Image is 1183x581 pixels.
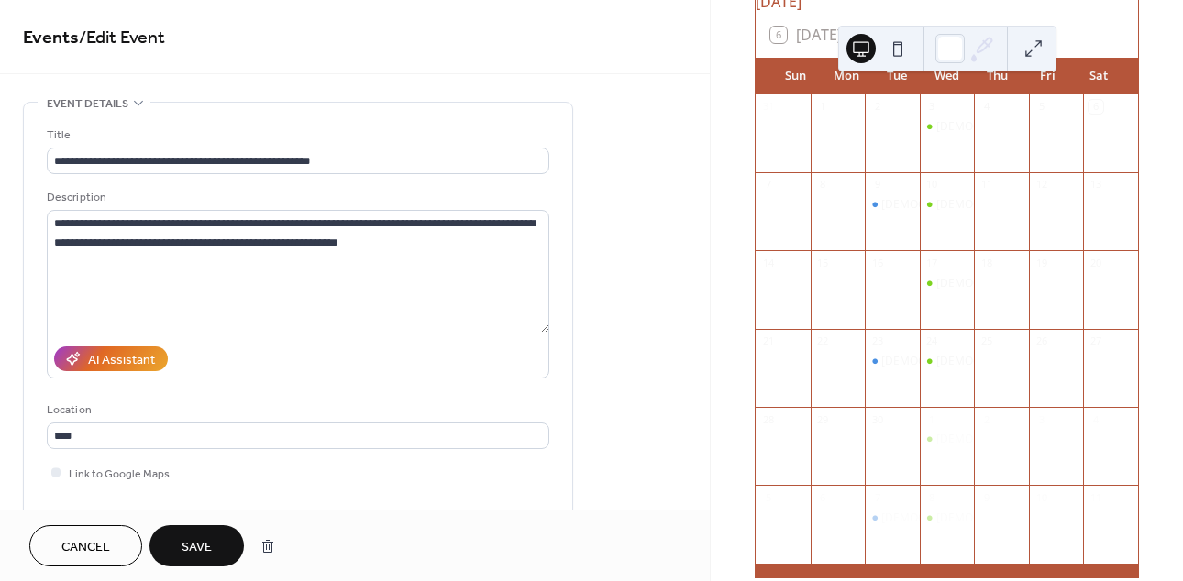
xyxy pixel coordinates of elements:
[870,100,884,114] div: 2
[925,412,939,426] div: 1
[1034,100,1048,114] div: 5
[1089,178,1102,192] div: 13
[1089,334,1102,348] div: 27
[922,58,972,94] div: Wed
[1089,100,1102,114] div: 6
[88,351,155,370] div: AI Assistant
[870,490,884,504] div: 7
[761,100,775,114] div: 31
[920,432,975,447] div: Zazen, Kinhin, Dharma Study: 6:00-7:30 PM Mountain Time
[79,20,165,56] span: / Edit Event
[47,94,128,114] span: Event details
[761,256,775,269] div: 14
[770,58,821,94] div: Sun
[54,346,168,371] button: AI Assistant
[925,256,939,269] div: 17
[925,178,939,192] div: 10
[761,490,775,504] div: 5
[29,525,142,566] button: Cancel
[1089,412,1102,426] div: 4
[182,538,212,557] span: Save
[871,58,922,94] div: Tue
[881,197,1111,213] div: [DEMOGRAPHIC_DATA], Kinhin, and Dokusan
[865,354,920,369] div: Zazen, Kinhin, and Dokusan
[925,334,939,348] div: 24
[1034,490,1048,504] div: 10
[1073,58,1123,94] div: Sat
[761,334,775,348] div: 21
[920,119,975,135] div: Zazen, Kinhin, Dharma Study: 6:00-7:30 PM Mountain Time
[1034,256,1048,269] div: 19
[870,256,884,269] div: 16
[816,100,830,114] div: 1
[920,197,975,213] div: Zazen, Kinhin, Dharma Study: 6:00-7:30 PM Mountain Time
[1034,334,1048,348] div: 26
[979,178,993,192] div: 11
[1089,256,1102,269] div: 20
[865,510,920,526] div: Zazen, Kinhin, and Dokusan
[920,510,975,526] div: Zazen, Kinhin, Dharma Study: 6:00-7:30 PM Mountain Time
[870,412,884,426] div: 30
[1089,490,1102,504] div: 11
[47,504,184,523] div: Event color
[870,334,884,348] div: 23
[69,465,170,484] span: Link to Google Maps
[979,334,993,348] div: 25
[61,538,110,557] span: Cancel
[979,256,993,269] div: 18
[816,256,830,269] div: 15
[881,354,1111,369] div: [DEMOGRAPHIC_DATA], Kinhin, and Dokusan
[816,334,830,348] div: 22
[47,188,546,207] div: Description
[47,400,546,420] div: Location
[1034,412,1048,426] div: 3
[23,20,79,56] a: Events
[920,276,975,291] div: Zazen, Kinhin, Dharma Study: 6:00-7:30 PM Mountain Time
[925,100,939,114] div: 3
[881,510,1111,526] div: [DEMOGRAPHIC_DATA], Kinhin, and Dokusan
[821,58,871,94] div: Mon
[979,100,993,114] div: 4
[816,412,830,426] div: 29
[149,525,244,566] button: Save
[979,412,993,426] div: 2
[920,354,975,369] div: Zazen, Kinhin, Dharma Study: 6:00-7:30 PM Mountain Time
[972,58,1023,94] div: Thu
[1023,58,1073,94] div: Fri
[925,490,939,504] div: 8
[816,490,830,504] div: 6
[761,412,775,426] div: 28
[816,178,830,192] div: 8
[47,126,546,145] div: Title
[1034,178,1048,192] div: 12
[979,490,993,504] div: 9
[865,197,920,213] div: Zazen, Kinhin, and Dokusan
[870,178,884,192] div: 9
[761,178,775,192] div: 7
